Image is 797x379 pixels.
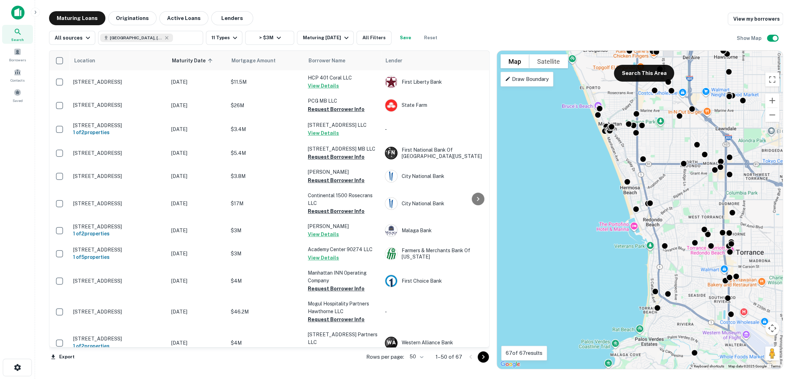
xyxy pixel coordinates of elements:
a: Contacts [2,66,33,84]
button: View Details [308,129,339,137]
p: [DATE] [171,200,224,207]
a: Saved [2,86,33,105]
p: $5.4M [231,149,301,157]
div: First Liberty Bank [385,76,490,88]
p: [STREET_ADDRESS] [73,223,164,230]
div: City National Bank [385,170,490,182]
button: Search This Area [614,65,674,82]
div: First Choice Bank [385,275,490,287]
button: Zoom in [765,94,779,108]
img: Google [499,360,522,369]
div: 0 0 [497,51,783,369]
img: picture [385,248,397,260]
h6: 1 of 5 properties [73,253,164,261]
p: - [385,125,490,133]
button: Zoom out [765,108,779,122]
iframe: Chat Widget [762,323,797,357]
button: Keyboard shortcuts [694,364,724,369]
p: $3.8M [231,172,301,180]
p: $3M [231,227,301,234]
button: Map camera controls [765,321,779,335]
button: Reset [420,31,442,45]
div: Western Alliance Bank [385,337,490,349]
button: Request Borrower Info [308,105,365,113]
a: Open this area in Google Maps (opens a new window) [499,360,522,369]
p: [STREET_ADDRESS] LLC [308,121,378,129]
p: [STREET_ADDRESS] [73,173,164,179]
button: Show street map [500,54,529,68]
img: picture [385,198,397,209]
p: $11.5M [231,78,301,86]
p: 67 of 67 results [506,349,542,357]
button: Save your search to get updates of matches that match your search criteria. [394,31,417,45]
button: Lenders [211,11,253,25]
p: Academy Center 90274 LLC [308,246,378,253]
span: Saved [13,98,23,103]
button: View Details [308,230,339,239]
p: 1–50 of 67 [436,353,462,361]
button: Request Borrower Info [308,346,365,355]
button: Request Borrower Info [308,315,365,324]
button: Maturing Loans [49,11,105,25]
div: Farmers & Merchants Bank Of [US_STATE] [385,247,490,260]
p: [STREET_ADDRESS] [73,336,164,342]
button: Go to next page [478,351,489,363]
p: $3M [231,250,301,257]
p: F N [388,149,395,157]
p: $26M [231,102,301,109]
p: [DATE] [171,227,224,234]
th: Borrower Name [304,51,381,70]
p: $46.2M [231,308,301,316]
span: Maturity Date [172,56,215,65]
span: Mortgage Amount [231,56,285,65]
p: [DATE] [171,125,224,133]
p: [DATE] [171,250,224,257]
p: $17M [231,200,301,207]
p: [DATE] [171,149,224,157]
button: All Filters [356,31,391,45]
p: [STREET_ADDRESS] [73,150,164,156]
button: View Details [308,254,339,262]
button: Maturing [DATE] [297,31,353,45]
button: View Details [308,82,339,90]
div: Maturing [DATE] [303,34,350,42]
h6: 1 of 2 properties [73,129,164,136]
p: [DATE] [171,102,224,109]
p: [STREET_ADDRESS] [73,278,164,284]
p: [STREET_ADDRESS] Partners LLC [308,331,378,346]
p: Draw Boundary [505,75,549,83]
th: Maturity Date [168,51,227,70]
button: Request Borrower Info [308,176,365,185]
div: All sources [55,34,92,42]
button: > $3M [245,31,294,45]
button: Show satellite imagery [529,54,568,68]
a: Search [2,25,33,44]
button: Request Borrower Info [308,207,365,215]
div: 50 [407,352,424,362]
th: Lender [381,51,493,70]
div: City National Bank [385,197,490,210]
button: Request Borrower Info [308,284,365,293]
p: [PERSON_NAME] [308,222,378,230]
p: [STREET_ADDRESS] [73,79,164,85]
p: [PERSON_NAME] [308,168,378,176]
p: W A [387,339,395,346]
h6: 1 of 2 properties [73,342,164,350]
button: Toggle fullscreen view [765,73,779,87]
p: [STREET_ADDRESS] [73,309,164,315]
a: Borrowers [2,45,33,64]
p: - [385,308,490,316]
p: Continental 1500 Rosecrans LLC [308,192,378,207]
img: picture [385,76,397,88]
p: HCP 401 Coral LLC [308,74,378,82]
img: picture [385,275,397,287]
p: [DATE] [171,277,224,285]
p: [DATE] [171,78,224,86]
p: $4M [231,277,301,285]
p: PCG MB LLC [308,97,378,105]
div: State Farm [385,99,490,112]
span: Search [11,37,24,42]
